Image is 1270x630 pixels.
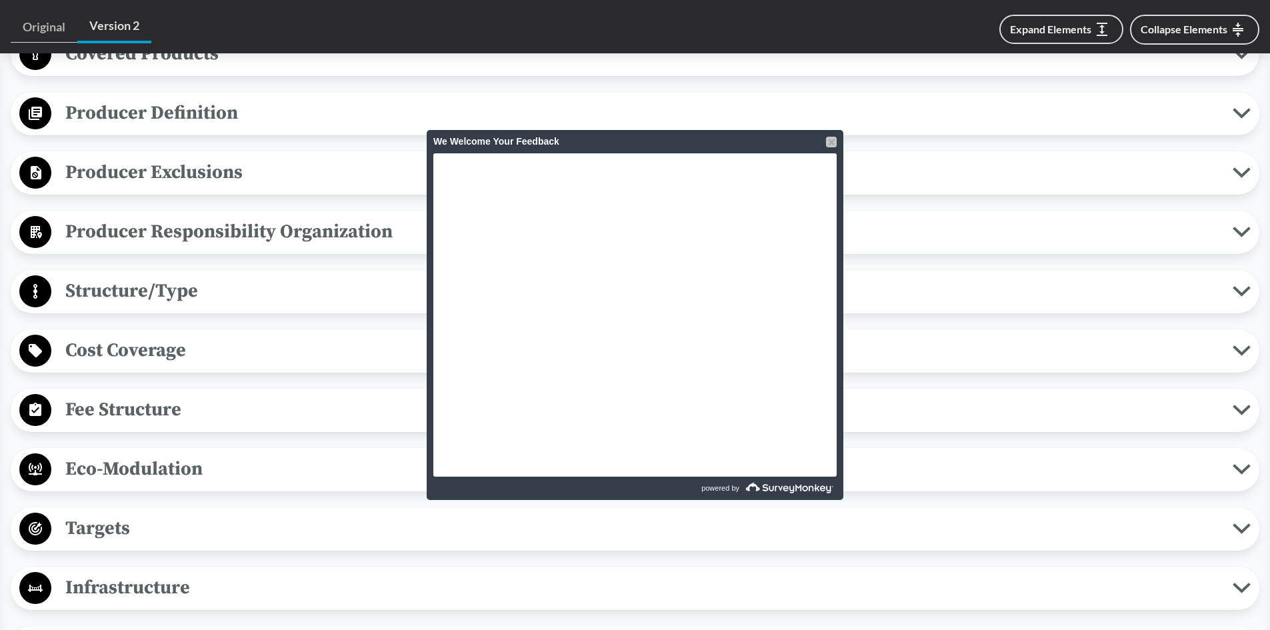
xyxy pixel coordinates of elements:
[15,393,1255,427] button: Fee Structure
[15,571,1255,605] button: Infrastructure
[51,217,1233,247] span: Producer Responsibility Organization
[51,39,1233,69] span: Covered Products
[51,335,1233,365] span: Cost Coverage
[51,157,1233,187] span: Producer Exclusions
[15,512,1255,546] button: Targets
[15,156,1255,190] button: Producer Exclusions
[51,276,1233,306] span: Structure/Type
[433,130,837,153] div: We Welcome Your Feedback
[1130,15,1259,45] button: Collapse Elements
[51,513,1233,543] span: Targets
[15,37,1255,71] button: Covered Products
[51,454,1233,484] span: Eco-Modulation
[999,15,1123,44] button: Expand Elements
[701,477,739,500] span: powered by
[15,275,1255,309] button: Structure/Type
[15,453,1255,487] button: Eco-Modulation
[15,215,1255,249] button: Producer Responsibility Organization
[637,477,837,500] a: powered by
[51,98,1233,128] span: Producer Definition
[11,12,77,43] a: Original
[77,11,151,43] a: Version 2
[51,573,1233,603] span: Infrastructure
[15,97,1255,131] button: Producer Definition
[51,395,1233,425] span: Fee Structure
[15,334,1255,368] button: Cost Coverage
